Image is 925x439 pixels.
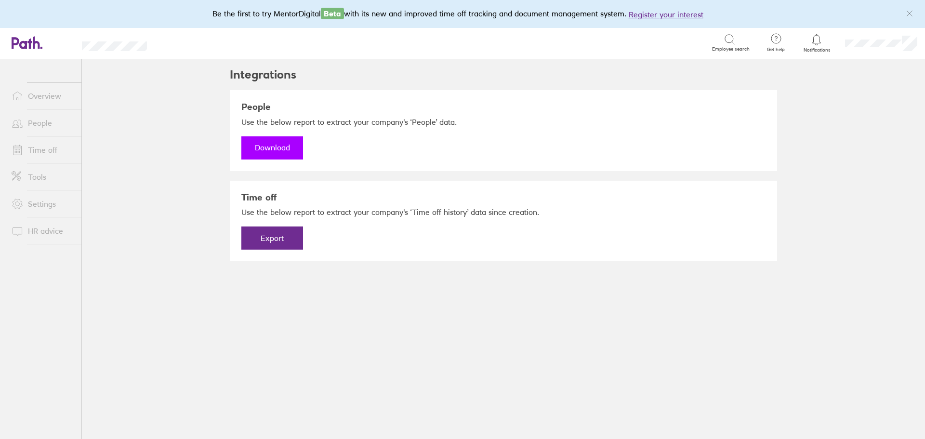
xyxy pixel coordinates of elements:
h3: Time off [241,192,766,203]
a: People [4,113,81,133]
p: Use the below report to extract your company's ‘People’ data. [241,117,766,127]
button: Register your interest [629,9,703,20]
p: Use the below report to extract your company's ‘Time off history’ data since creation. [241,207,766,217]
span: Beta [321,8,344,19]
a: Notifications [801,33,832,53]
a: Time off [4,140,81,160]
button: Export [241,226,303,250]
a: Settings [4,194,81,213]
a: Overview [4,86,81,106]
h2: Integrations [230,59,296,90]
span: Employee search [712,46,750,52]
a: Download [241,136,303,160]
span: Get help [760,47,792,53]
a: HR advice [4,221,81,240]
h3: People [241,102,766,112]
div: Search [173,38,198,47]
a: Tools [4,167,81,186]
div: Be the first to try MentorDigital with its new and improved time off tracking and document manage... [212,8,713,20]
span: Notifications [801,47,832,53]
